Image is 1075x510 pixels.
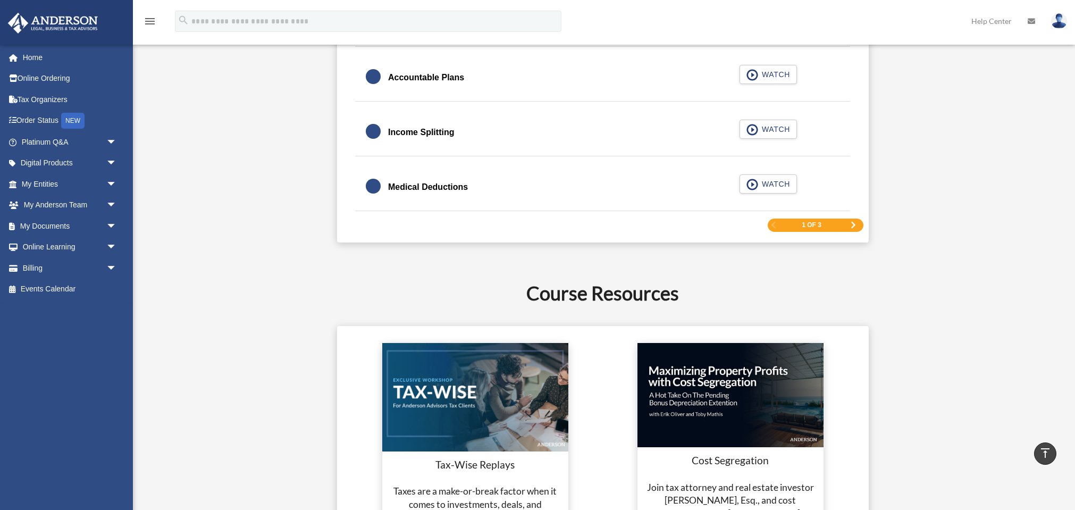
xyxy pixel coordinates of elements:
a: menu [144,19,156,28]
span: WATCH [759,124,790,135]
h2: Course Resources [212,280,994,306]
a: Platinum Q&Aarrow_drop_down [7,131,133,153]
img: User Pic [1051,13,1067,29]
span: arrow_drop_down [106,173,128,195]
a: Billingarrow_drop_down [7,257,133,279]
a: Tax Organizers [7,89,133,110]
i: menu [144,15,156,28]
a: My Anderson Teamarrow_drop_down [7,195,133,216]
span: WATCH [759,179,790,189]
button: WATCH [740,120,797,139]
a: Medical Deductions WATCH [366,174,839,200]
a: Income Splitting WATCH [366,120,839,145]
div: NEW [61,113,85,129]
span: arrow_drop_down [106,257,128,279]
a: My Documentsarrow_drop_down [7,215,133,237]
a: vertical_align_top [1034,442,1056,465]
span: 1 of 3 [802,222,821,228]
span: arrow_drop_down [106,131,128,153]
span: arrow_drop_down [106,195,128,216]
a: Home [7,47,133,68]
a: Accountable Plans WATCH [366,65,839,90]
span: arrow_drop_down [106,215,128,237]
i: vertical_align_top [1039,447,1052,459]
a: Online Ordering [7,68,133,89]
span: WATCH [759,69,790,80]
a: Events Calendar [7,279,133,300]
span: arrow_drop_down [106,153,128,174]
a: Online Learningarrow_drop_down [7,237,133,258]
button: WATCH [740,174,797,194]
button: WATCH [740,65,797,84]
i: search [178,14,189,26]
img: cost-seg-update.jpg [637,343,824,448]
img: Anderson Advisors Platinum Portal [5,13,101,34]
span: arrow_drop_down [106,237,128,258]
div: Income Splitting [388,125,454,140]
div: Accountable Plans [388,70,464,85]
h3: Tax-Wise Replays [389,458,562,472]
a: Order StatusNEW [7,110,133,132]
img: taxwise-replay.png [382,343,568,452]
div: Medical Deductions [388,180,468,195]
a: My Entitiesarrow_drop_down [7,173,133,195]
a: Digital Productsarrow_drop_down [7,153,133,174]
h3: Cost Segregation [644,454,817,468]
a: Next Page [850,221,856,229]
